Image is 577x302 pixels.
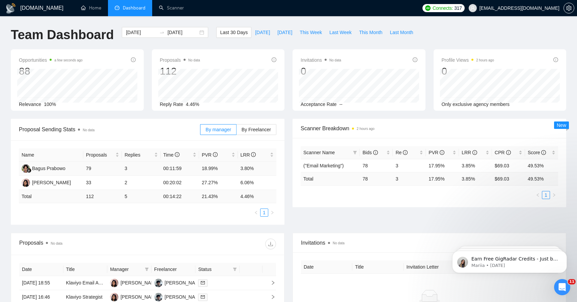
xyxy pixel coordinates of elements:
img: gigradar-bm.png [27,168,31,173]
button: left [534,191,542,199]
td: 17.95 % [426,172,459,185]
td: $69.03 [492,159,525,172]
span: Bids [362,150,378,155]
span: 4.46% [186,102,199,107]
span: Scanner Name [303,150,335,155]
td: 4.46 % [238,190,277,203]
span: No data [51,242,62,245]
div: [PERSON_NAME] [165,279,203,286]
span: download [266,241,276,247]
span: PVR [202,152,218,158]
a: KL[PERSON_NAME] [110,280,159,285]
a: VJ[PERSON_NAME] [154,294,203,299]
a: ("Email Marketing") [303,163,344,168]
iframe: Intercom live chat [554,279,570,295]
span: Proposal Sending Stats [19,125,200,134]
img: logo [5,3,16,14]
th: Manager [107,263,152,276]
span: No data [83,128,94,132]
span: filter [352,147,358,158]
span: info-circle [373,150,378,155]
button: This Week [296,27,326,38]
div: [PERSON_NAME] [165,293,203,301]
div: [PERSON_NAME] [32,179,71,186]
span: Invitations [301,239,558,247]
span: info-circle [413,57,417,62]
span: right [265,280,275,285]
span: info-circle [403,150,408,155]
li: 1 [260,209,268,217]
th: Date [301,260,352,274]
span: Last 30 Days [220,29,248,36]
td: 49.53 % [525,172,558,185]
li: 1 [542,191,550,199]
img: upwork-logo.png [425,5,431,11]
span: info-circle [272,57,276,62]
span: info-circle [506,150,511,155]
td: [DATE] 18:55 [19,276,63,290]
span: Re [395,150,408,155]
span: Relevance [19,102,41,107]
div: Proposals [19,239,148,249]
span: Status [198,266,230,273]
button: setting [564,3,574,13]
li: Next Page [268,209,276,217]
td: 2 [122,176,160,190]
td: 18.99% [199,162,238,176]
h1: Team Dashboard [11,27,114,43]
div: 0 [442,65,494,78]
td: 21.43 % [199,190,238,203]
input: End date [167,29,198,36]
span: mail [201,295,205,299]
span: Proposals [160,56,200,64]
span: Replies [125,151,153,159]
td: 6.06% [238,176,277,190]
time: 2 hours ago [476,58,494,62]
span: No data [188,58,200,62]
img: KL [110,293,118,301]
span: Invitations [301,56,341,64]
td: 3 [393,159,426,172]
span: filter [353,150,357,155]
td: 79 [83,162,122,176]
button: [DATE] [274,27,296,38]
div: 112 [160,65,200,78]
a: KL[PERSON_NAME] [110,294,159,299]
td: 00:14:22 [161,190,199,203]
time: a few seconds ago [54,58,82,62]
span: Only exclusive agency members [442,102,510,107]
span: info-circle [175,152,180,157]
div: Bagus Prabowo [32,165,65,172]
button: This Month [355,27,386,38]
td: Total [301,172,360,185]
td: 17.95% [426,159,459,172]
span: filter [233,267,237,271]
span: Proposals [86,151,114,159]
span: Opportunities [19,56,83,64]
a: KL[PERSON_NAME] [22,180,71,185]
span: Profile Views [442,56,494,64]
img: KL [110,279,118,287]
span: info-circle [251,152,256,157]
div: [PERSON_NAME] [120,279,159,286]
span: Connects: [433,4,453,12]
th: Name [19,148,83,162]
span: Last Week [329,29,352,36]
td: 5 [122,190,160,203]
span: [DATE] [277,29,292,36]
td: 00:20:02 [161,176,199,190]
button: left [252,209,260,217]
span: Dashboard [123,5,145,11]
span: filter [143,264,150,274]
a: searchScanner [159,5,184,11]
td: $ 69.03 [492,172,525,185]
div: 0 [301,65,341,78]
span: right [552,193,556,197]
span: info-circle [553,57,558,62]
td: 00:11:59 [161,162,199,176]
td: 3 [122,162,160,176]
td: Total [19,190,83,203]
span: dashboard [115,5,119,10]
